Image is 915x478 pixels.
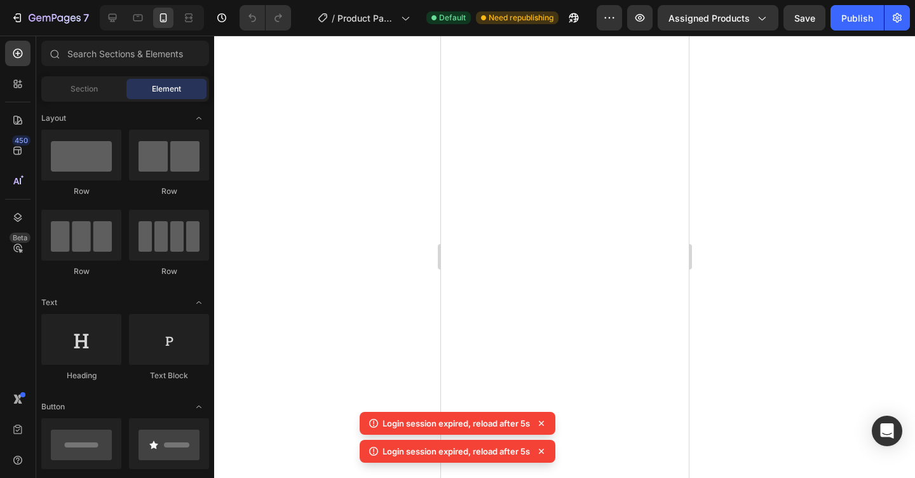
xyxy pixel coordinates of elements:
div: Text Block [129,370,209,381]
div: Publish [841,11,873,25]
span: Default [439,12,466,24]
p: Login session expired, reload after 5s [383,417,530,430]
button: 7 [5,5,95,31]
div: Row [41,186,121,197]
div: Beta [10,233,30,243]
div: Row [41,266,121,277]
span: Layout [41,113,66,124]
button: Assigned Products [658,5,778,31]
span: Need republishing [489,12,553,24]
span: Text [41,297,57,308]
span: Section [71,83,98,95]
button: Save [783,5,825,31]
p: 7 [83,10,89,25]
input: Search Sections & Elements [41,41,209,66]
span: Save [794,13,815,24]
div: Undo/Redo [240,5,291,31]
iframe: Design area [441,36,689,478]
span: Toggle open [189,292,209,313]
div: Open Intercom Messenger [872,416,902,446]
span: / [332,11,335,25]
span: Toggle open [189,108,209,128]
div: 450 [12,135,30,146]
div: Heading [41,370,121,381]
div: Row [129,186,209,197]
div: Row [129,266,209,277]
span: Button [41,401,65,413]
span: Toggle open [189,397,209,417]
span: Product Page - [DATE] 19:30:16 [337,11,396,25]
p: Login session expired, reload after 5s [383,445,530,458]
span: Element [152,83,181,95]
span: Assigned Products [668,11,750,25]
button: Publish [830,5,884,31]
